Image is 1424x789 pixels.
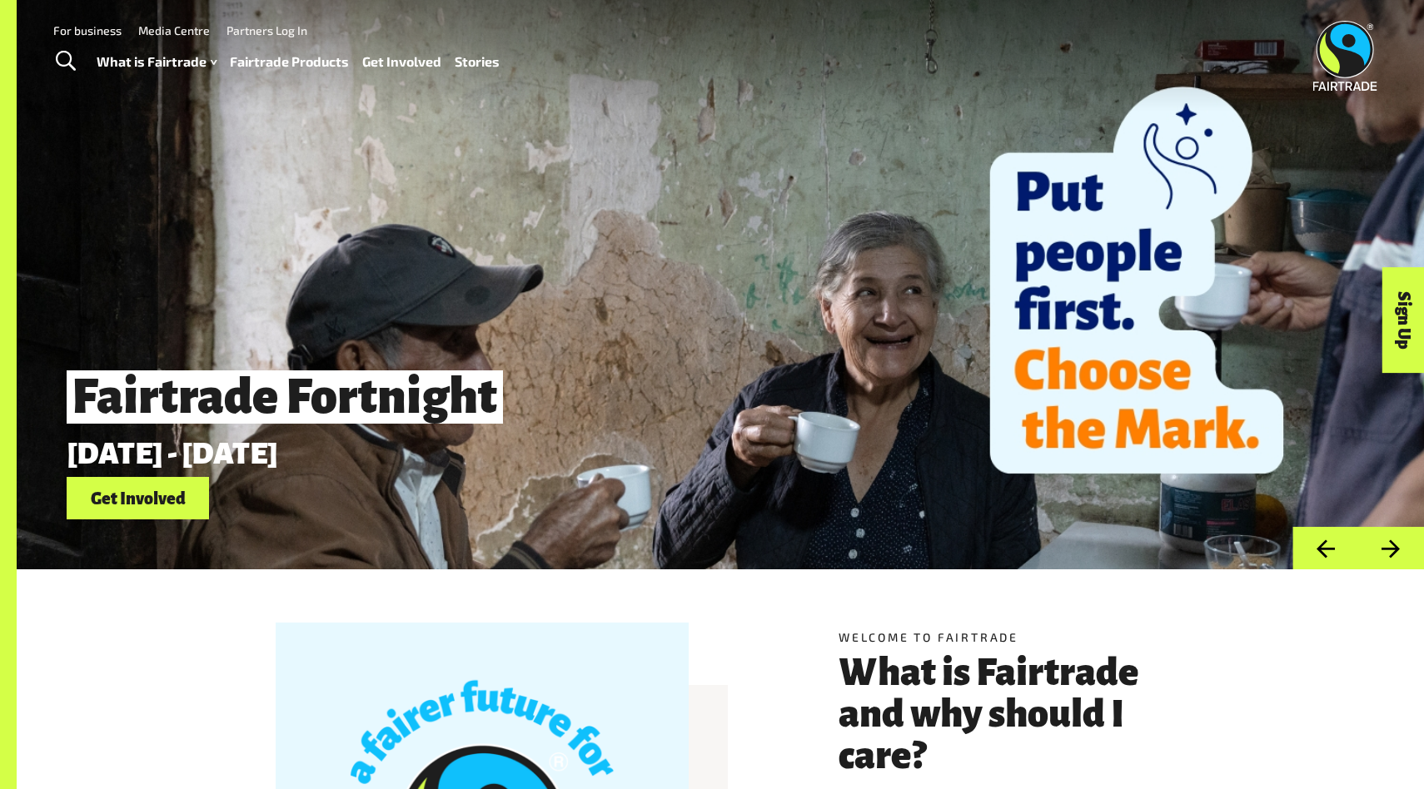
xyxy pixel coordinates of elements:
h3: What is Fairtrade and why should I care? [839,652,1165,777]
a: Partners Log In [227,23,307,37]
a: Toggle Search [45,41,86,82]
h5: Welcome to Fairtrade [839,628,1165,646]
a: What is Fairtrade [97,50,217,74]
p: [DATE] - [DATE] [67,437,1153,470]
button: Previous [1292,527,1358,569]
a: Stories [455,50,500,74]
a: Get Involved [67,477,209,519]
button: Next [1358,527,1424,569]
span: Fairtrade Fortnight [67,370,503,424]
a: For business [53,23,122,37]
a: Fairtrade Products [230,50,349,74]
img: Fairtrade Australia New Zealand logo [1313,21,1377,91]
a: Get Involved [362,50,441,74]
a: Media Centre [138,23,210,37]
